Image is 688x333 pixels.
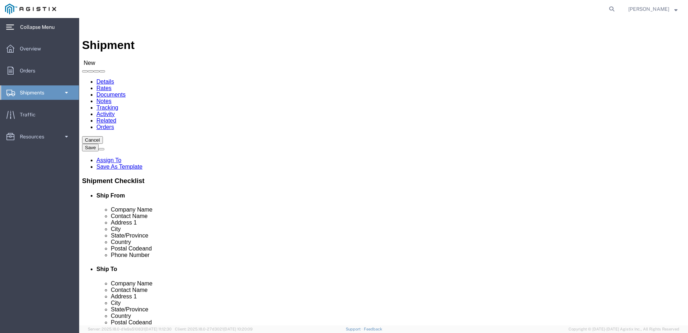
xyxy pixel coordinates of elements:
[20,63,40,78] span: Orders
[628,5,669,13] span: Edgar Cruz
[5,4,56,14] img: logo
[0,129,79,144] a: Resources
[364,327,382,331] a: Feedback
[175,327,253,331] span: Client: 2025.18.0-27d3021
[79,18,688,325] iframe: FS Legacy Container
[569,326,679,332] span: Copyright © [DATE]-[DATE] Agistix Inc., All Rights Reserved
[20,41,46,56] span: Overview
[20,129,49,144] span: Resources
[145,327,172,331] span: [DATE] 11:12:30
[223,327,253,331] span: [DATE] 10:20:09
[20,85,49,100] span: Shipments
[346,327,364,331] a: Support
[0,85,79,100] a: Shipments
[0,63,79,78] a: Orders
[628,5,678,13] button: [PERSON_NAME]
[0,107,79,122] a: Traffic
[20,107,41,122] span: Traffic
[0,41,79,56] a: Overview
[20,20,60,34] span: Collapse Menu
[88,327,172,331] span: Server: 2025.18.0-d1e9a510831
